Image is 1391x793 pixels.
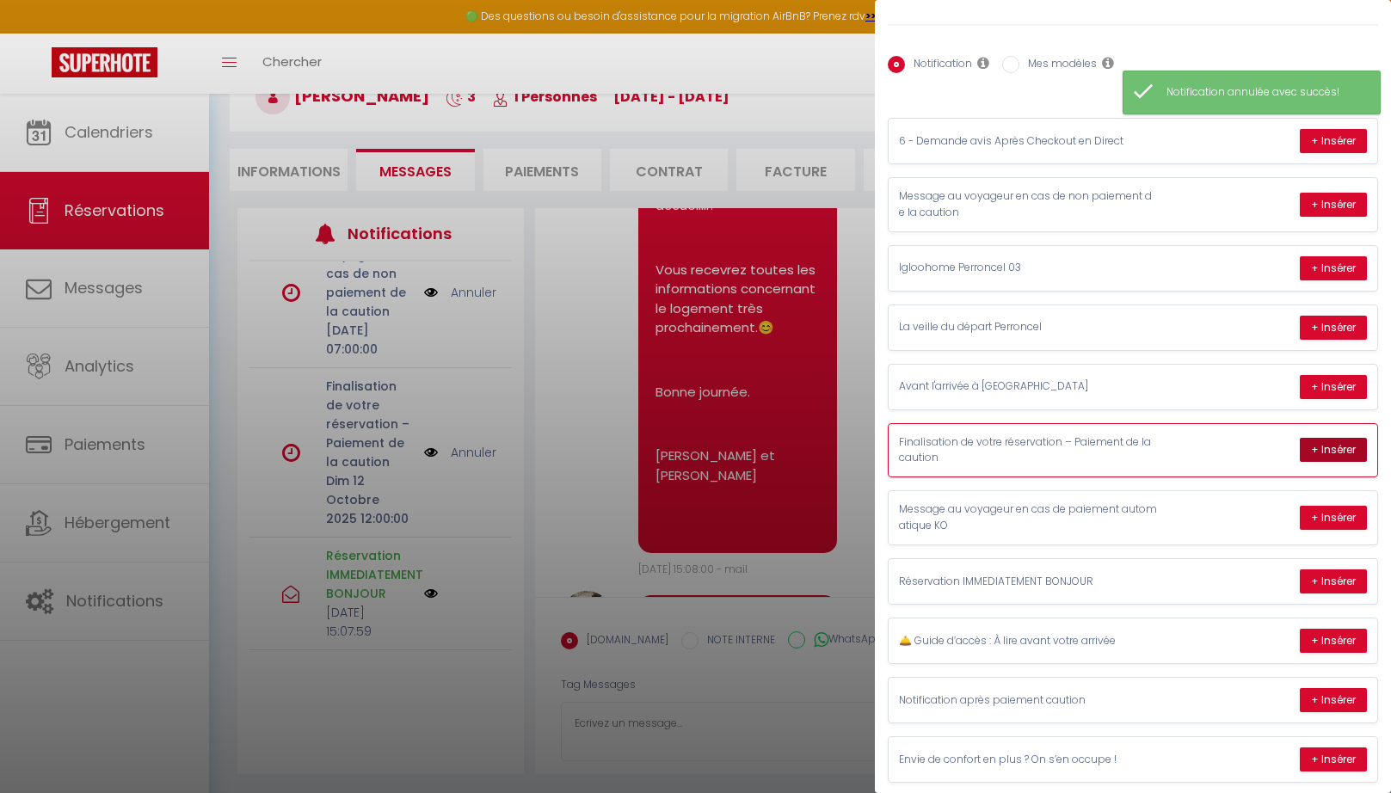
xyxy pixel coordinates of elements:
[899,633,1157,649] p: 🛎️ Guide d’accès : À lire avant votre arrivée
[899,434,1157,467] p: Finalisation de votre réservation – Paiement de la caution
[899,188,1157,221] p: Message au voyageur en cas de non paiement de la caution
[899,378,1157,395] p: Avant l'arrivée à [GEOGRAPHIC_DATA]
[977,56,989,70] i: Les notifications sont visibles par toi et ton équipe
[899,501,1157,534] p: Message au voyageur en cas de paiement automatique KO
[1300,629,1367,653] button: + Insérer
[1300,129,1367,153] button: + Insérer
[899,260,1157,276] p: Igloohome Perroncel 03
[1300,438,1367,462] button: + Insérer
[905,56,972,75] label: Notification
[1300,688,1367,712] button: + Insérer
[899,692,1157,709] p: Notification après paiement caution
[899,752,1157,768] p: Envie de confort en plus ? On s’en occupe !
[899,574,1157,590] p: Réservation IMMEDIATEMENT BONJOUR
[1300,193,1367,217] button: + Insérer
[1300,747,1367,771] button: + Insérer
[1300,506,1367,530] button: + Insérer
[1300,375,1367,399] button: + Insérer
[899,133,1157,150] p: 6 - Demande avis Après Checkout en Direct
[1300,316,1367,340] button: + Insérer
[1102,56,1114,70] i: Les modèles généraux sont visibles par vous et votre équipe
[1166,84,1363,101] div: Notification annulée avec succès!
[1300,569,1367,593] button: + Insérer
[1019,56,1097,75] label: Mes modèles
[899,319,1157,335] p: La veille du départ Perroncel
[1300,256,1367,280] button: + Insérer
